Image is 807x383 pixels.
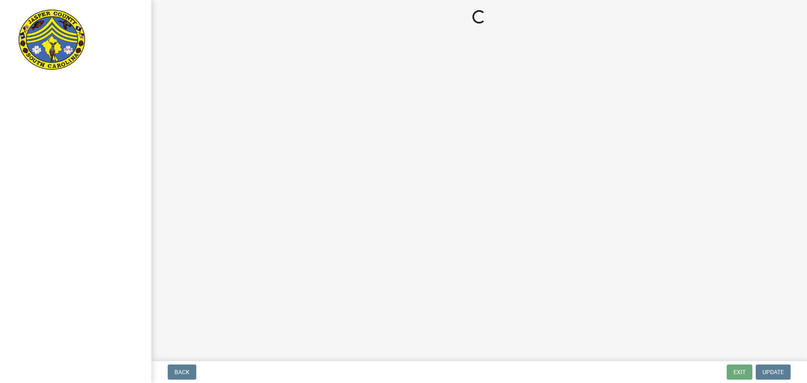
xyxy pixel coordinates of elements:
button: Back [168,365,196,380]
img: Jasper County, South Carolina [17,9,87,72]
span: Back [174,369,190,375]
button: Update [756,365,791,380]
span: Update [762,369,784,375]
button: Exit [727,365,752,380]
